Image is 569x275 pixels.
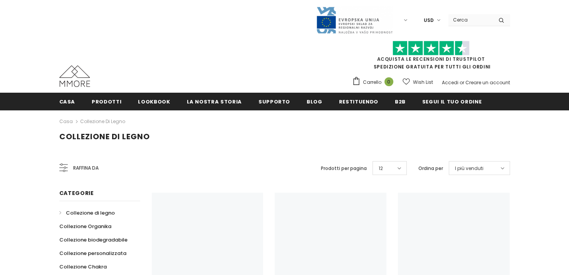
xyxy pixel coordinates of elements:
a: Carrello 0 [352,77,397,88]
span: Collezione di legno [59,131,150,142]
span: La nostra storia [187,98,242,105]
a: Acquista le recensioni di TrustPilot [377,56,485,62]
a: Collezione Organika [59,220,111,233]
a: Segui il tuo ordine [422,93,482,110]
span: Wish List [413,78,433,86]
a: Casa [59,117,73,126]
img: Casi MMORE [59,65,90,87]
span: Restituendo [339,98,378,105]
a: Prodotti [92,93,121,110]
a: Blog [307,93,322,110]
a: Lookbook [138,93,170,110]
a: Javni Razpis [316,17,393,23]
span: SPEDIZIONE GRATUITA PER TUTTI GLI ORDINI [352,44,510,70]
a: Collezione di legno [80,118,125,125]
a: Collezione di legno [59,206,115,220]
span: or [460,79,464,86]
img: Fidati di Pilot Stars [393,41,470,56]
span: Lookbook [138,98,170,105]
span: Carrello [363,78,381,86]
span: supporto [258,98,290,105]
span: Collezione personalizzata [59,250,126,257]
a: supporto [258,93,290,110]
span: Collezione biodegradabile [59,236,128,243]
span: Blog [307,98,322,105]
span: Casa [59,98,76,105]
a: Wish List [403,75,433,89]
span: B2B [395,98,406,105]
label: Ordina per [418,165,443,172]
label: Prodotti per pagina [321,165,367,172]
a: Accedi [442,79,458,86]
span: Collezione Organika [59,223,111,230]
span: 12 [379,165,383,172]
a: Creare un account [465,79,510,86]
span: 0 [384,77,393,86]
span: Raffina da [73,164,99,172]
a: B2B [395,93,406,110]
a: Collezione Chakra [59,260,107,273]
a: Casa [59,93,76,110]
img: Javni Razpis [316,6,393,34]
span: Collezione Chakra [59,263,107,270]
a: Collezione personalizzata [59,247,126,260]
a: Collezione biodegradabile [59,233,128,247]
span: Prodotti [92,98,121,105]
a: La nostra storia [187,93,242,110]
input: Search Site [448,14,493,25]
span: I più venduti [455,165,483,172]
a: Restituendo [339,93,378,110]
span: Segui il tuo ordine [422,98,482,105]
span: Collezione di legno [66,209,115,217]
span: Categorie [59,189,94,197]
span: USD [424,17,434,24]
